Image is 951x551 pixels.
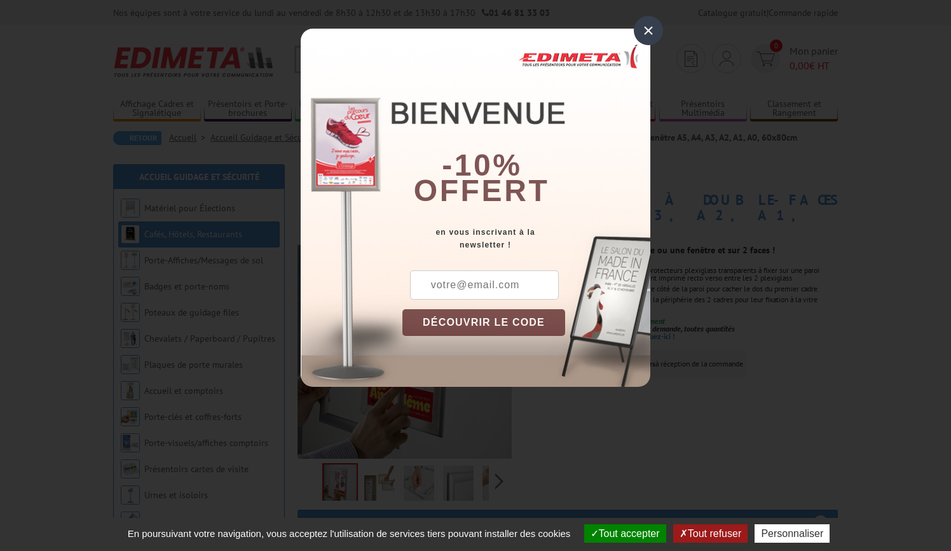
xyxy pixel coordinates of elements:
[121,528,577,539] span: En poursuivant votre navigation, vous acceptez l'utilisation de services tiers pouvant installer ...
[402,309,565,336] button: DÉCOUVRIR LE CODE
[402,226,650,251] div: en vous inscrivant à la newsletter !
[634,16,663,45] div: ×
[410,270,559,300] input: votre@email.com
[414,174,550,207] font: offert
[755,524,830,543] button: Personnaliser (fenêtre modale)
[673,524,748,543] button: Tout refuser
[442,148,522,182] b: -10%
[584,524,666,543] button: Tout accepter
